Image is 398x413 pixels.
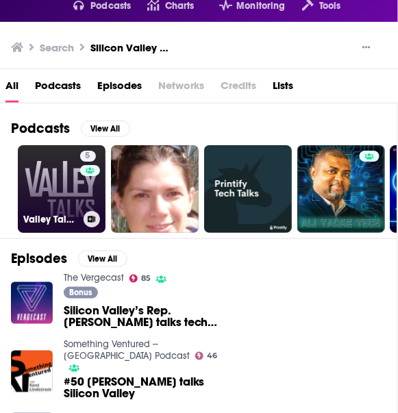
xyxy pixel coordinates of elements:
[18,145,105,233] a: 5Valley Talks – stories of Silicon Valley Startups
[141,276,151,282] span: 85
[86,149,90,163] span: 5
[11,250,67,267] h2: Episodes
[357,41,376,55] button: Show More Button
[273,75,293,103] a: Lists
[40,41,74,54] h3: Search
[158,75,204,103] span: Networks
[80,151,96,162] a: 5
[78,251,127,267] button: View All
[23,214,78,225] h3: Valley Talks – stories of Silicon Valley Startups
[35,75,81,103] a: Podcasts
[69,289,92,297] span: Bonus
[11,120,70,137] h2: Podcasts
[64,377,220,400] span: #50 [PERSON_NAME] talks Silicon Valley
[81,121,130,137] button: View All
[5,75,18,103] a: All
[11,351,53,392] img: #50 Jonathan Abrams talks Silicon Valley
[64,305,220,329] span: Silicon Valley’s Rep. [PERSON_NAME] talks tech regulation
[221,75,256,103] span: Credits
[11,120,130,137] a: PodcastsView All
[207,353,217,360] span: 46
[11,250,127,267] a: EpisodesView All
[90,41,171,54] h3: Silicon Valley Tech Talks
[64,273,124,284] a: The Vergecast
[64,305,220,329] a: Silicon Valley’s Rep. Ro Khanna talks tech regulation
[64,339,190,362] a: Something Ventured -- Silicon Valley Podcast
[97,75,142,103] a: Episodes
[11,282,53,324] img: Silicon Valley’s Rep. Ro Khanna talks tech regulation
[64,377,220,400] a: #50 Jonathan Abrams talks Silicon Valley
[129,275,151,283] a: 85
[195,352,218,360] a: 46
